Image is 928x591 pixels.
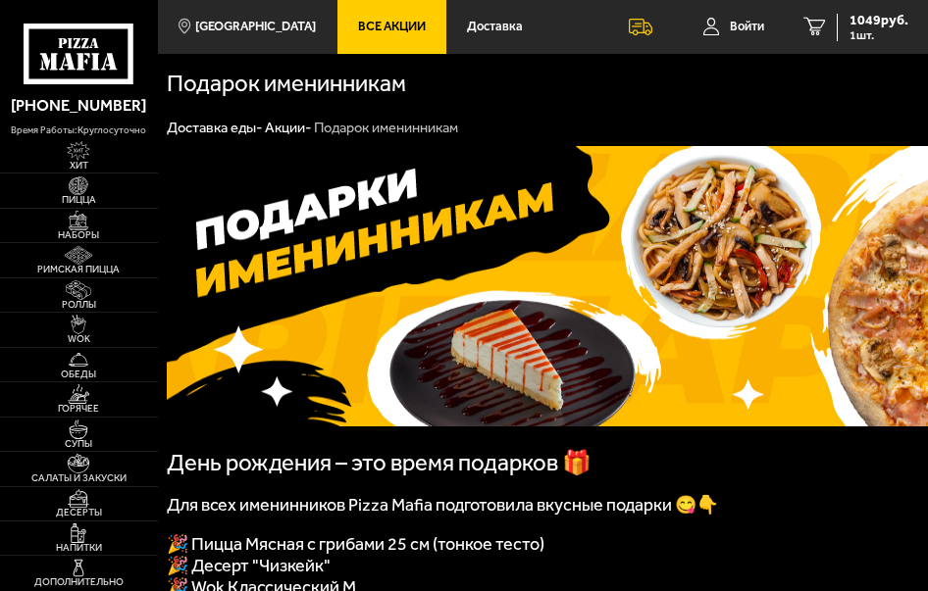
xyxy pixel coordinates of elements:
[730,21,764,33] span: Войти
[195,21,316,33] span: [GEOGRAPHIC_DATA]
[265,119,311,136] a: Акции-
[850,29,908,41] span: 1 шт.
[167,449,592,476] span: День рождения – это время подарков 🎁
[314,119,458,137] div: Подарок именинникам
[167,72,468,95] h1: Подарок именинникам
[167,494,718,516] span: Для всех именинников Pizza Mafia подготовила вкусные подарки 😋👇
[167,555,331,576] span: 🎉 Десерт "Чизкейк"
[467,21,523,33] span: Доставка
[167,119,262,136] a: Доставка еды-
[358,21,426,33] span: Все Акции
[167,533,544,555] span: 🎉 Пицца Мясная с грибами 25 см (тонкое тесто)
[850,14,908,27] span: 1049 руб.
